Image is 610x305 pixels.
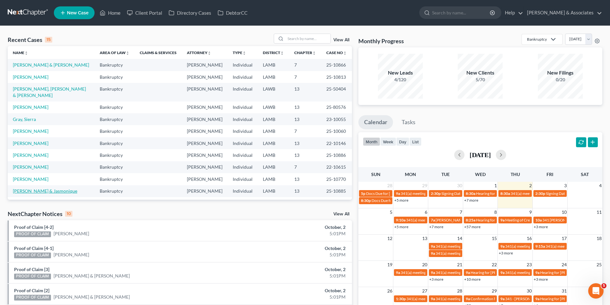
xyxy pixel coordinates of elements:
[289,113,321,125] td: 13
[182,113,228,125] td: [PERSON_NAME]
[182,197,228,209] td: [PERSON_NAME]
[95,125,135,137] td: Bankruptcy
[464,277,480,282] a: +10 more
[527,36,547,42] div: Bankruptcy
[228,173,258,185] td: Individual
[95,83,135,101] td: Bankruptcy
[361,198,371,203] span: 8:30p
[500,218,505,222] span: 9a
[564,182,567,189] span: 3
[65,211,72,217] div: 10
[409,137,422,146] button: list
[432,7,491,19] input: Search by name...
[228,101,258,113] td: Individual
[228,149,258,161] td: Individual
[431,296,435,301] span: 9a
[358,37,404,45] h3: Monthly Progress
[258,59,289,71] td: LAMB
[535,296,539,301] span: 9a
[289,149,321,161] td: 13
[13,188,77,194] a: [PERSON_NAME] & Jasmonique
[529,208,532,216] span: 9
[54,273,130,279] a: [PERSON_NAME] & [PERSON_NAME]
[499,251,513,255] a: +3 more
[343,51,347,55] i: unfold_more
[598,182,602,189] span: 4
[526,235,532,242] span: 16
[396,296,406,301] span: 1:30p
[14,274,51,279] div: PROOF OF CLAIM
[294,50,316,55] a: Chapterunfold_more
[321,125,352,137] td: 25-10060
[396,115,421,129] a: Tasks
[321,83,352,101] td: 25-50404
[182,137,228,149] td: [PERSON_NAME]
[459,208,463,216] span: 7
[596,261,602,269] span: 25
[13,50,28,55] a: Nameunfold_more
[214,7,251,19] a: DebtorCC
[596,235,602,242] span: 18
[187,50,211,55] a: Attorneyunfold_more
[239,252,346,258] div: 5:01PM
[321,173,352,185] td: 25-10770
[54,252,89,258] a: [PERSON_NAME]
[228,71,258,83] td: Individual
[286,34,330,43] input: Search by name...
[13,152,48,158] a: [PERSON_NAME]
[401,270,463,275] span: 341(a) meeting for [PERSON_NAME]
[436,296,531,301] span: 341(a) meeting for [PERSON_NAME] & [PERSON_NAME]
[561,287,567,295] span: 31
[321,101,352,113] td: 25-80576
[505,270,567,275] span: 341(a) meeting for [PERSON_NAME]
[280,51,284,55] i: unfold_more
[464,224,480,229] a: +57 more
[95,101,135,113] td: Bankruptcy
[422,235,428,242] span: 13
[387,235,393,242] span: 12
[182,161,228,173] td: [PERSON_NAME]
[13,128,48,134] a: [PERSON_NAME]
[394,224,408,229] a: +5 more
[387,287,393,295] span: 26
[333,212,349,216] a: View All
[182,173,228,185] td: [PERSON_NAME]
[321,59,352,71] td: 25-10866
[431,218,435,222] span: 7a
[289,125,321,137] td: 7
[500,191,510,196] span: 8:30a
[95,197,135,209] td: Bankruptcy
[289,161,321,173] td: 7
[258,71,289,83] td: LAMB
[182,71,228,83] td: [PERSON_NAME]
[67,11,88,15] span: New Case
[182,101,228,113] td: [PERSON_NAME]
[601,283,606,288] span: 5
[456,235,463,242] span: 14
[95,185,135,197] td: Bankruptcy
[526,287,532,295] span: 30
[396,218,405,222] span: 9:10a
[491,235,497,242] span: 15
[476,191,560,196] span: Hearing for [PERSON_NAME] & [PERSON_NAME]
[524,7,602,19] a: [PERSON_NAME] & Associates
[239,224,346,230] div: October, 2
[406,296,502,301] span: 341(a) meeting for [PERSON_NAME] & [PERSON_NAME]
[182,185,228,197] td: [PERSON_NAME]
[13,140,48,146] a: [PERSON_NAME]
[326,50,347,55] a: Case Nounfold_more
[471,270,555,275] span: Hearing for [PERSON_NAME] & [PERSON_NAME]
[182,149,228,161] td: [PERSON_NAME]
[494,208,497,216] span: 8
[239,287,346,294] div: October, 2
[263,50,284,55] a: Districtunfold_more
[436,218,490,222] span: [PERSON_NAME] - Arraignment
[14,224,54,230] a: Proof of Claim [4-2]
[14,253,51,258] div: PROOF OF CLAIM
[96,7,124,19] a: Home
[431,191,441,196] span: 2:30p
[596,208,602,216] span: 11
[321,161,352,173] td: 22-10615
[538,76,583,83] div: 0/20
[258,113,289,125] td: LAMB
